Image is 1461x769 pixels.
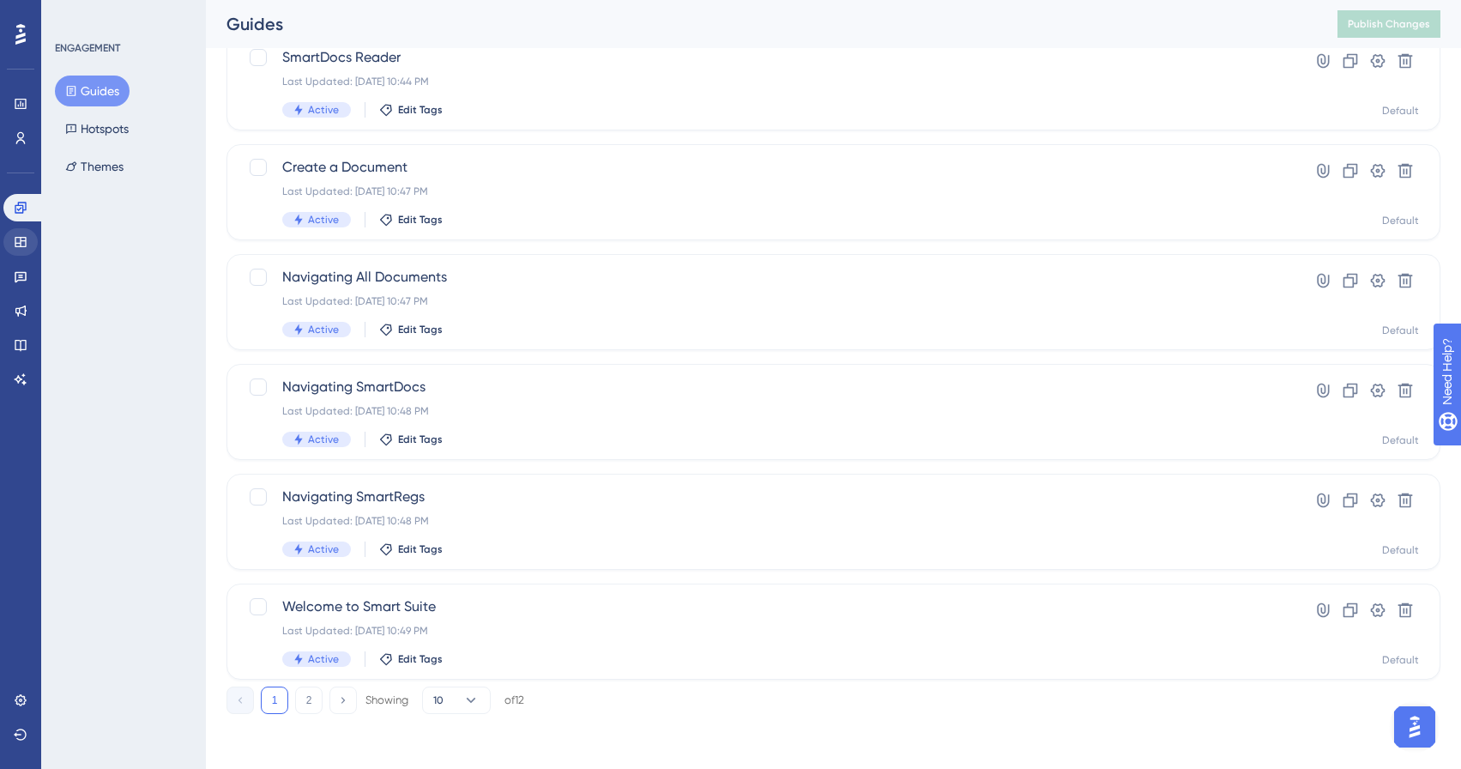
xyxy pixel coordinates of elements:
[1348,17,1430,31] span: Publish Changes
[282,596,1247,617] span: Welcome to Smart Suite
[398,213,443,227] span: Edit Tags
[1389,701,1440,753] iframe: UserGuiding AI Assistant Launcher
[55,113,139,144] button: Hotspots
[1382,104,1419,118] div: Default
[282,514,1247,528] div: Last Updated: [DATE] 10:48 PM
[282,267,1247,288] span: Navigating All Documents
[55,76,130,106] button: Guides
[282,404,1247,418] div: Last Updated: [DATE] 10:48 PM
[1337,10,1440,38] button: Publish Changes
[398,542,443,556] span: Edit Tags
[1382,543,1419,557] div: Default
[55,41,120,55] div: ENGAGEMENT
[398,323,443,336] span: Edit Tags
[308,433,339,446] span: Active
[295,687,323,714] button: 2
[308,323,339,336] span: Active
[365,693,408,708] div: Showing
[398,433,443,446] span: Edit Tags
[282,75,1247,88] div: Last Updated: [DATE] 10:44 PM
[379,103,443,117] button: Edit Tags
[40,4,107,25] span: Need Help?
[261,687,288,714] button: 1
[379,652,443,666] button: Edit Tags
[282,47,1247,68] span: SmartDocs Reader
[308,542,339,556] span: Active
[433,693,444,707] span: 10
[1382,433,1419,447] div: Default
[379,433,443,446] button: Edit Tags
[422,687,491,714] button: 10
[1382,653,1419,667] div: Default
[379,542,443,556] button: Edit Tags
[282,157,1247,178] span: Create a Document
[379,213,443,227] button: Edit Tags
[379,323,443,336] button: Edit Tags
[282,294,1247,308] div: Last Updated: [DATE] 10:47 PM
[282,377,1247,397] span: Navigating SmartDocs
[308,652,339,666] span: Active
[308,103,339,117] span: Active
[308,213,339,227] span: Active
[55,151,134,182] button: Themes
[1382,214,1419,227] div: Default
[504,693,524,708] div: of 12
[282,624,1247,638] div: Last Updated: [DATE] 10:49 PM
[398,103,443,117] span: Edit Tags
[398,652,443,666] span: Edit Tags
[1382,324,1419,337] div: Default
[226,12,1295,36] div: Guides
[282,185,1247,198] div: Last Updated: [DATE] 10:47 PM
[282,487,1247,507] span: Navigating SmartRegs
